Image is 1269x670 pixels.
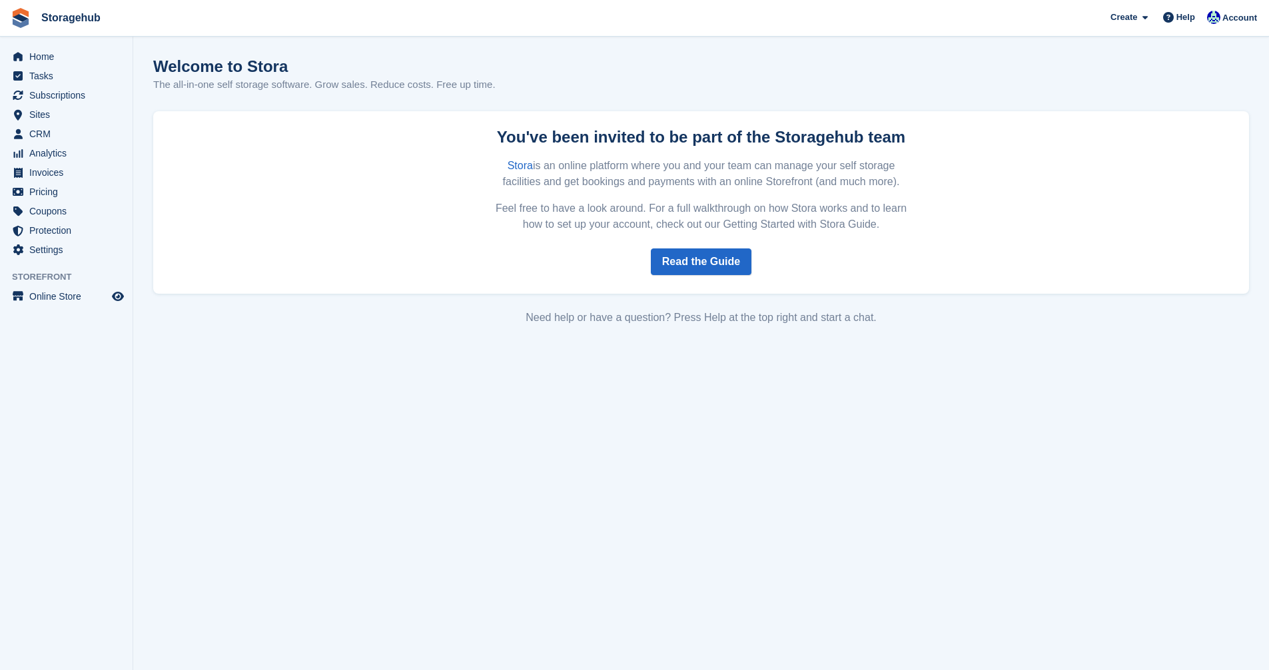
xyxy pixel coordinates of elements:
[1176,11,1195,24] span: Help
[7,105,126,124] a: menu
[7,47,126,66] a: menu
[491,200,912,232] p: Feel free to have a look around. For a full walkthrough on how Stora works and to learn how to se...
[153,310,1249,326] div: Need help or have a question? Press Help at the top right and start a chat.
[29,221,109,240] span: Protection
[29,202,109,220] span: Coupons
[1222,11,1257,25] span: Account
[7,221,126,240] a: menu
[29,47,109,66] span: Home
[36,7,106,29] a: Storagehub
[11,8,31,28] img: stora-icon-8386f47178a22dfd0bd8f6a31ec36ba5ce8667c1dd55bd0f319d3a0aa187defe.svg
[29,163,109,182] span: Invoices
[7,67,126,85] a: menu
[7,144,126,163] a: menu
[651,248,751,275] a: Read the Guide
[1110,11,1137,24] span: Create
[29,86,109,105] span: Subscriptions
[153,57,496,75] h1: Welcome to Stora
[508,160,533,171] a: Stora
[29,105,109,124] span: Sites
[29,182,109,201] span: Pricing
[491,158,912,190] p: is an online platform where you and your team can manage your self storage facilities and get boo...
[29,144,109,163] span: Analytics
[29,67,109,85] span: Tasks
[7,125,126,143] a: menu
[7,202,126,220] a: menu
[7,163,126,182] a: menu
[29,240,109,259] span: Settings
[29,287,109,306] span: Online Store
[7,240,126,259] a: menu
[12,270,133,284] span: Storefront
[153,77,496,93] p: The all-in-one self storage software. Grow sales. Reduce costs. Free up time.
[7,182,126,201] a: menu
[497,128,905,146] strong: You've been invited to be part of the Storagehub team
[7,287,126,306] a: menu
[7,86,126,105] a: menu
[110,288,126,304] a: Preview store
[1207,11,1220,24] img: Vladimir Osojnik
[29,125,109,143] span: CRM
